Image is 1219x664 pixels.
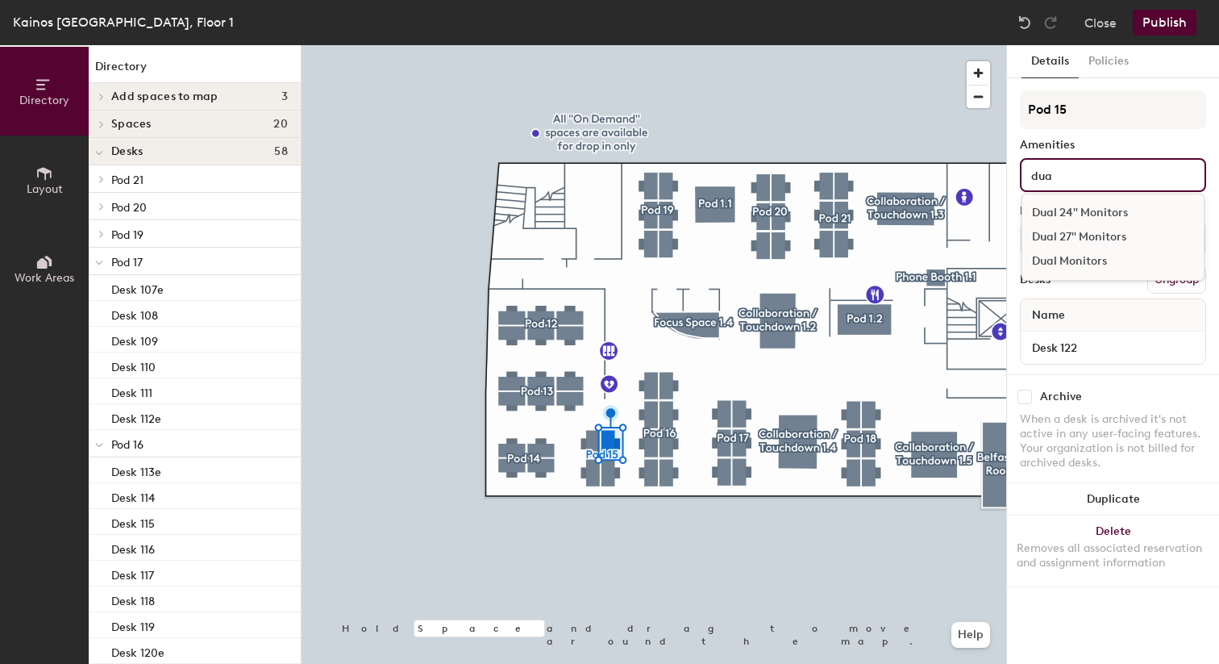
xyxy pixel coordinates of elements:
p: Desk 111 [111,382,152,400]
h1: Directory [89,58,301,83]
div: When a desk is archived it's not active in any user-facing features. Your organization is not bil... [1020,412,1206,470]
p: Desk 113e [111,461,161,479]
span: Work Areas [15,271,74,285]
button: Hoteled [1020,224,1206,253]
p: Desk 116 [111,538,155,557]
p: Desk 115 [111,512,155,531]
button: Policies [1079,45,1138,78]
span: 3 [281,90,288,103]
p: Desk 119 [111,616,155,634]
div: Archive [1040,390,1082,403]
p: Desk 120e [111,641,164,660]
p: Desk 110 [111,356,156,374]
p: Desk 108 [111,304,158,323]
div: Desk Type [1020,205,1206,218]
span: Name [1024,301,1073,330]
p: Desk 112e [111,407,161,426]
div: Dual Monitors [1022,249,1204,274]
div: Desks [1020,274,1051,286]
button: DeleteRemoves all associated reservation and assignment information [1007,516,1219,587]
input: Unnamed desk [1024,336,1202,359]
span: 58 [274,145,288,158]
div: Dual 27" Monitors [1022,225,1204,249]
span: Spaces [111,118,152,131]
div: Kainos [GEOGRAPHIC_DATA], Floor 1 [13,12,234,32]
span: 20 [273,118,288,131]
div: Dual 24" Monitors [1022,201,1204,225]
span: Add spaces to map [111,90,218,103]
button: Help [951,622,990,648]
p: Desk 107e [111,278,164,297]
input: Add amenities [1028,165,1180,184]
span: Pod 20 [111,201,147,215]
p: Desk 117 [111,564,154,583]
p: Desk 118 [111,590,155,608]
button: Publish [1133,10,1196,35]
div: Amenities [1020,139,1206,152]
button: Details [1021,45,1079,78]
img: Undo [1017,15,1033,31]
span: Pod 19 [111,228,144,242]
img: Redo [1042,15,1059,31]
p: Desk 114 [111,487,155,505]
button: Duplicate [1007,483,1219,516]
span: Directory [19,94,69,107]
span: Desks [111,145,143,158]
span: Pod 21 [111,173,144,187]
span: Pod 16 [111,438,144,452]
div: Removes all associated reservation and assignment information [1017,541,1209,570]
span: Pod 17 [111,256,143,269]
span: Layout [27,182,63,196]
button: Close [1084,10,1117,35]
p: Desk 109 [111,330,158,349]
